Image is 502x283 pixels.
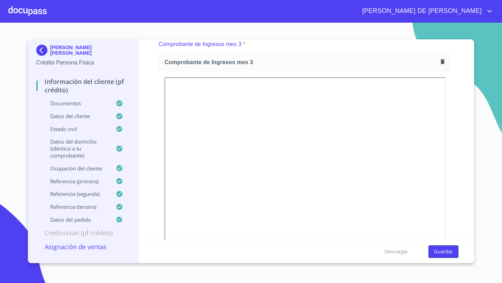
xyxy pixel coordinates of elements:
[36,138,116,159] p: Datos del domicilio (idéntico a tu comprobante)
[36,125,116,132] p: Estado Civil
[36,77,130,94] p: Información del cliente (PF crédito)
[36,243,130,251] p: Asignación de Ventas
[385,247,408,256] span: Descargar
[50,45,130,56] p: [PERSON_NAME] [PERSON_NAME]
[36,216,116,223] p: Datos del pedido
[357,6,485,17] span: [PERSON_NAME] DE [PERSON_NAME]
[36,59,130,67] p: Crédito Persona Física
[165,77,446,265] iframe: Comprobante de Ingresos mes 3
[357,6,494,17] button: account of current user
[36,45,130,59] div: [PERSON_NAME] [PERSON_NAME]
[36,178,116,185] p: Referencia (primera)
[36,45,50,56] img: Docupass spot blue
[382,245,411,258] button: Descargar
[36,229,130,237] p: Credinissan (PF crédito)
[428,245,458,258] button: Guardar
[36,100,116,107] p: Documentos
[36,165,116,172] p: Ocupación del Cliente
[165,59,438,66] span: Comprobante de Ingresos mes 3
[159,40,241,48] p: Comprobante de Ingresos mes 3
[434,247,453,256] span: Guardar
[36,190,116,197] p: Referencia (segunda)
[36,203,116,210] p: Referencia (tercera)
[36,113,116,120] p: Datos del cliente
